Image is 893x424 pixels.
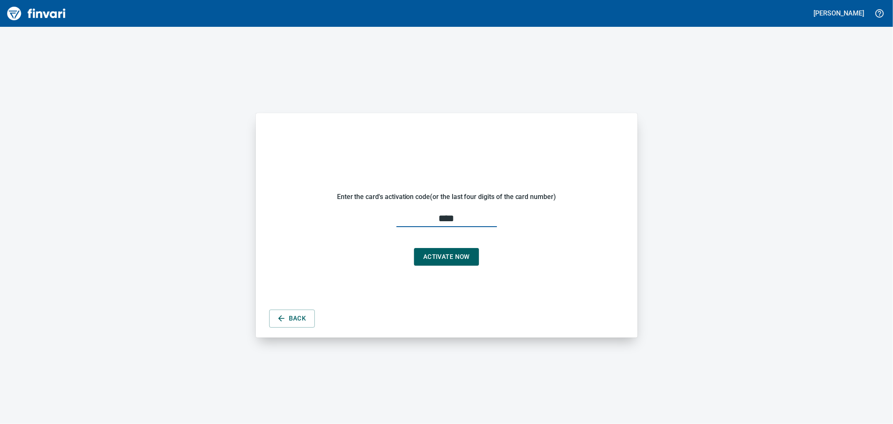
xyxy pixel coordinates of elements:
[337,192,556,201] h5: Enter the card's activation code (or the last four digits of the card number)
[423,251,470,262] span: Activate Now
[414,248,479,266] button: Activate Now
[269,310,315,327] button: Back
[5,3,68,23] img: Finvari
[812,7,866,20] button: [PERSON_NAME]
[278,313,306,324] span: Back
[814,9,864,18] h5: [PERSON_NAME]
